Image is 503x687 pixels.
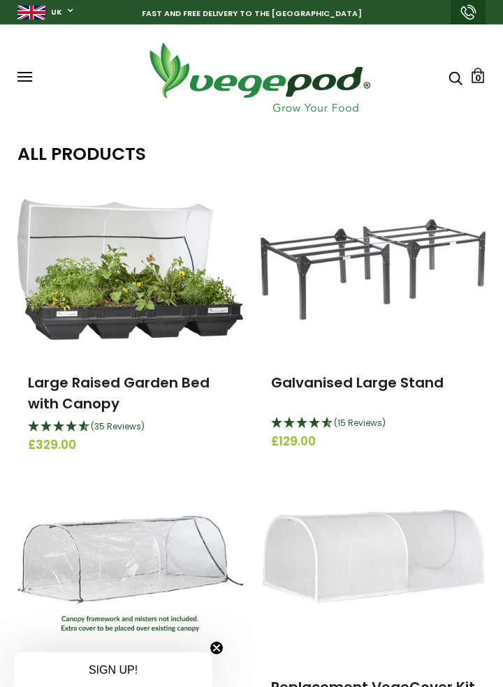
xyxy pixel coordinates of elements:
[91,420,145,432] span: (35 Reviews)
[261,510,486,639] img: Replacement VegeCover Kit – Large (includes poles, connectors, hinge clips, misters and mesh cover)
[334,417,386,429] span: (15 Reviews)
[14,652,212,687] div: SIGN UP!Close teaser
[17,144,486,165] h1: All Products
[475,71,481,84] span: 0
[17,516,243,632] img: Large PolyTunnel Cover
[17,199,243,339] img: Large Raised Garden Bed with Canopy
[28,373,210,413] a: Large Raised Garden Bed with Canopy
[210,641,224,655] button: Close teaser
[271,415,476,433] div: 4.67 Stars - 15 Reviews
[470,68,486,83] a: Cart
[89,664,138,676] span: SIGN UP!
[28,418,233,436] div: 4.69 Stars - 35 Reviews
[28,436,233,455] span: £329.00
[271,373,444,392] a: Galvanised Large Stand
[271,433,476,451] span: £129.00
[17,6,45,20] img: gb_large.png
[51,6,62,18] a: UK
[261,219,486,320] img: Galvanised Large Stand
[137,38,381,116] img: Vegepod
[449,70,462,84] a: Search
